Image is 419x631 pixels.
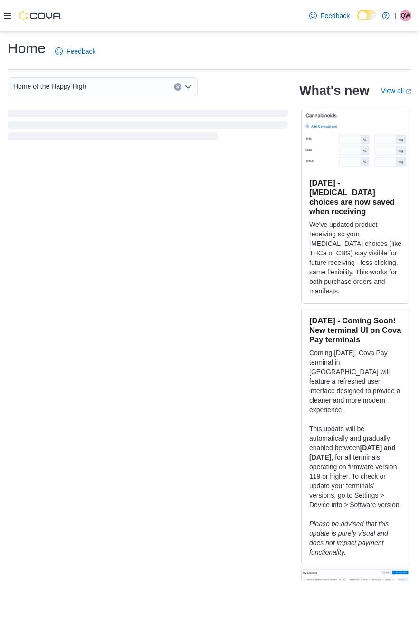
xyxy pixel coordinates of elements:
[8,39,46,58] h1: Home
[67,47,95,56] span: Feedback
[309,178,401,216] h3: [DATE] - [MEDICAL_DATA] choices are now saved when receiving
[309,220,401,296] p: We've updated product receiving so your [MEDICAL_DATA] choices (like THCa or CBG) stay visible fo...
[184,83,192,91] button: Open list of options
[174,83,181,91] button: Clear input
[394,10,396,21] p: |
[309,444,396,461] strong: [DATE] and [DATE]
[401,10,411,21] span: QW
[309,316,401,344] h3: [DATE] - Coming Soon! New terminal UI on Cova Pay terminals
[400,10,411,21] div: Quinn Whitelaw
[299,83,369,98] h2: What's new
[357,10,377,20] input: Dark Mode
[309,424,401,509] p: This update will be automatically and gradually enabled between , for all terminals operating on ...
[381,87,411,94] a: View allExternal link
[309,520,389,556] em: Please be advised that this update is purely visual and does not impact payment functionality.
[13,81,86,92] span: Home of the Happy High
[305,6,353,25] a: Feedback
[19,11,62,20] img: Cova
[406,89,411,94] svg: External link
[51,42,99,61] a: Feedback
[309,348,401,414] p: Coming [DATE], Cova Pay terminal in [GEOGRAPHIC_DATA] will feature a refreshed user interface des...
[8,112,288,142] span: Loading
[321,11,350,20] span: Feedback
